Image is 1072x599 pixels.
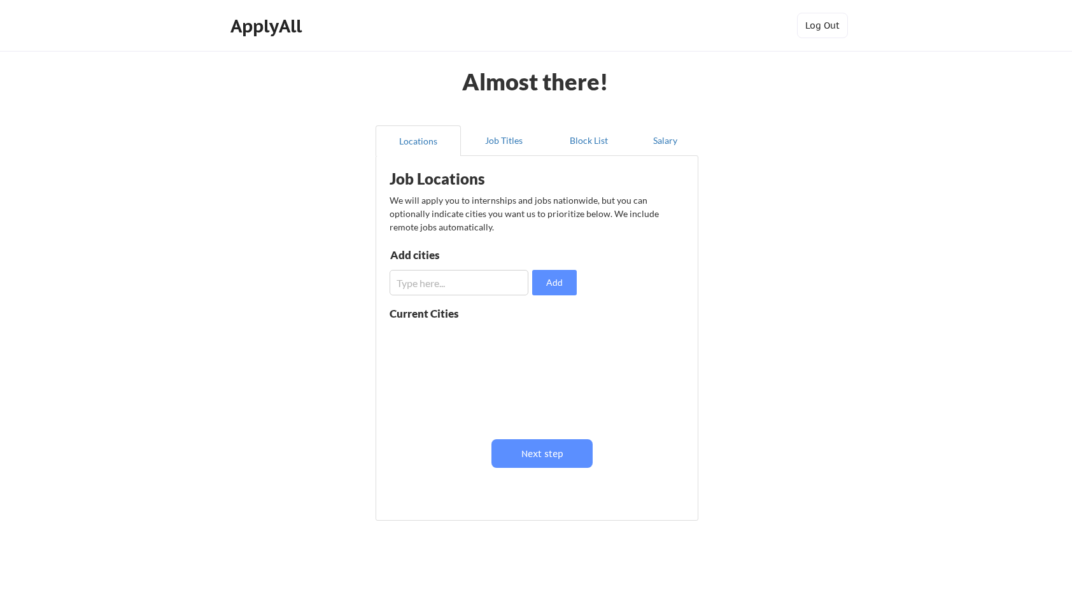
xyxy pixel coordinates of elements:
div: Add cities [390,250,522,260]
button: Locations [376,125,461,156]
div: Almost there! [447,70,624,93]
div: Job Locations [390,171,551,187]
div: We will apply you to internships and jobs nationwide, but you can optionally indicate cities you ... [390,194,683,234]
button: Block List [546,125,631,156]
div: ApplyAll [230,15,306,37]
button: Add [532,270,577,295]
button: Job Titles [461,125,546,156]
input: Type here... [390,270,528,295]
button: Salary [631,125,698,156]
div: Current Cities [390,308,487,319]
button: Next step [491,439,593,468]
button: Log Out [797,13,848,38]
